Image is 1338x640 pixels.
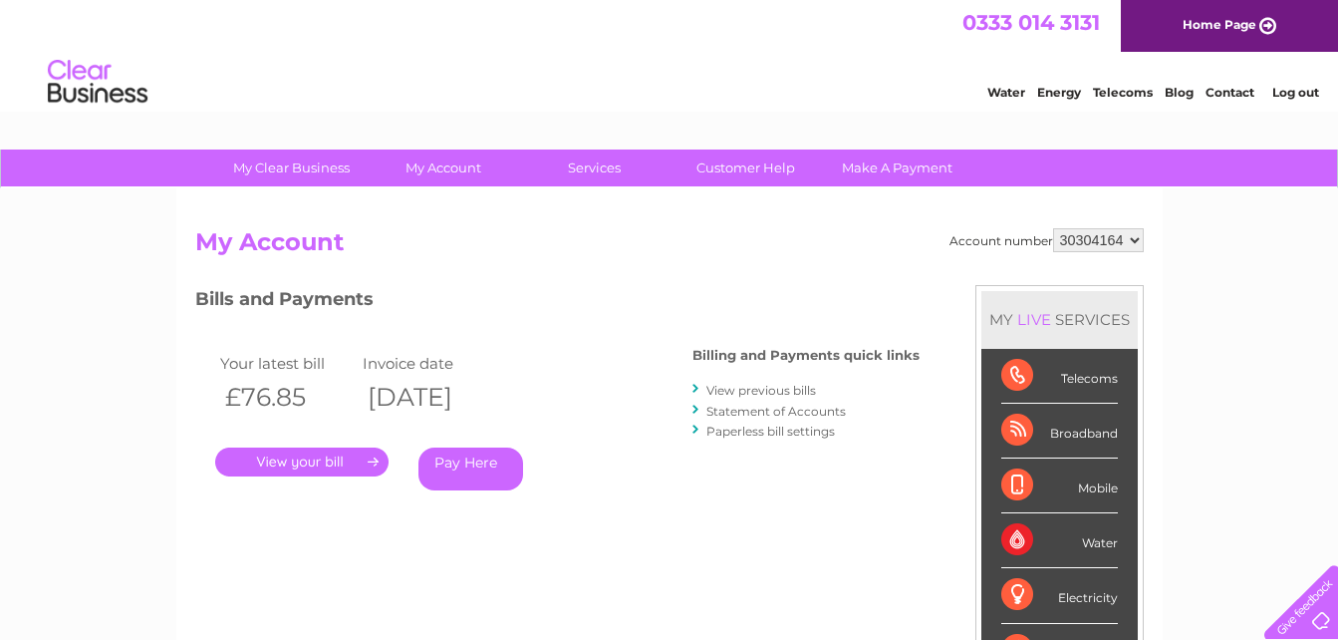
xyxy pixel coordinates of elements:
a: Log out [1272,85,1319,100]
h2: My Account [195,228,1144,266]
div: Electricity [1001,568,1118,623]
h4: Billing and Payments quick links [692,348,920,363]
a: Make A Payment [815,150,979,186]
a: Blog [1165,85,1194,100]
a: 0333 014 3131 [962,10,1100,35]
th: [DATE] [358,377,501,418]
a: Telecoms [1093,85,1153,100]
a: Contact [1205,85,1254,100]
div: MY SERVICES [981,291,1138,348]
a: Statement of Accounts [706,404,846,419]
div: Clear Business is a trading name of Verastar Limited (registered in [GEOGRAPHIC_DATA] No. 3667643... [199,11,1141,97]
a: Services [512,150,676,186]
div: Mobile [1001,459,1118,513]
a: Paperless bill settings [706,424,835,439]
div: Water [1001,513,1118,568]
img: logo.png [47,52,148,113]
div: Account number [949,228,1144,252]
div: LIVE [1013,310,1055,329]
a: . [215,448,389,477]
a: My Account [361,150,525,186]
h3: Bills and Payments [195,285,920,320]
th: £76.85 [215,377,359,418]
a: My Clear Business [209,150,374,186]
a: Customer Help [664,150,828,186]
div: Telecoms [1001,349,1118,404]
a: Pay Here [418,448,523,490]
a: Energy [1037,85,1081,100]
a: Water [987,85,1025,100]
a: View previous bills [706,383,816,398]
td: Invoice date [358,350,501,377]
td: Your latest bill [215,350,359,377]
div: Broadband [1001,404,1118,459]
